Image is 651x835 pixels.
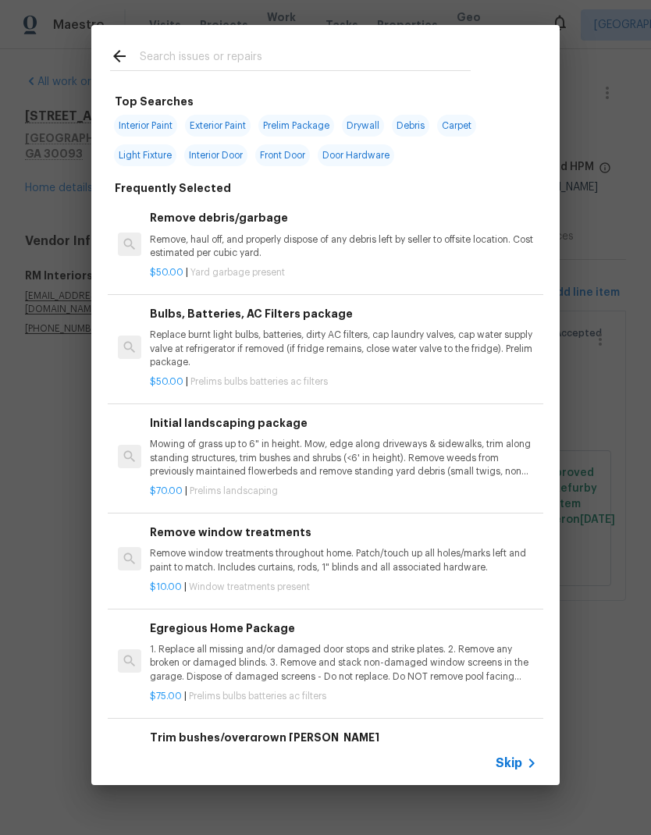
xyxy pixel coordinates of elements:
span: Prelims landscaping [190,486,278,496]
p: | [150,266,537,279]
span: Drywall [342,115,384,137]
span: Prelims bulbs batteries ac filters [189,691,326,701]
span: Light Fixture [114,144,176,166]
span: Interior Paint [114,115,177,137]
span: Carpet [437,115,476,137]
input: Search issues or repairs [140,47,471,70]
span: Debris [392,115,429,137]
span: Prelim Package [258,115,334,137]
span: $50.00 [150,268,183,277]
p: | [150,690,537,703]
span: Yard garbage present [190,268,285,277]
p: 1. Replace all missing and/or damaged door stops and strike plates. 2. Remove any broken or damag... [150,643,537,683]
span: Door Hardware [318,144,394,166]
span: Skip [496,755,522,771]
h6: Bulbs, Batteries, AC Filters package [150,305,537,322]
span: Exterior Paint [185,115,251,137]
span: Interior Door [184,144,247,166]
h6: Trim bushes/overgrown [PERSON_NAME] [150,729,537,746]
p: Mowing of grass up to 6" in height. Mow, edge along driveways & sidewalks, trim along standing st... [150,438,537,478]
h6: Remove debris/garbage [150,209,537,226]
p: | [150,375,537,389]
span: $70.00 [150,486,183,496]
span: Prelims bulbs batteries ac filters [190,377,328,386]
span: $50.00 [150,377,183,386]
span: $10.00 [150,582,182,592]
h6: Remove window treatments [150,524,537,541]
p: Remove, haul off, and properly dispose of any debris left by seller to offsite location. Cost est... [150,233,537,260]
p: Remove window treatments throughout home. Patch/touch up all holes/marks left and paint to match.... [150,547,537,574]
p: | [150,485,537,498]
h6: Egregious Home Package [150,620,537,637]
span: Window treatments present [189,582,310,592]
h6: Initial landscaping package [150,414,537,432]
h6: Top Searches [115,93,194,110]
p: | [150,581,537,594]
span: $75.00 [150,691,182,701]
span: Front Door [255,144,310,166]
h6: Frequently Selected [115,179,231,197]
p: Replace burnt light bulbs, batteries, dirty AC filters, cap laundry valves, cap water supply valv... [150,329,537,368]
